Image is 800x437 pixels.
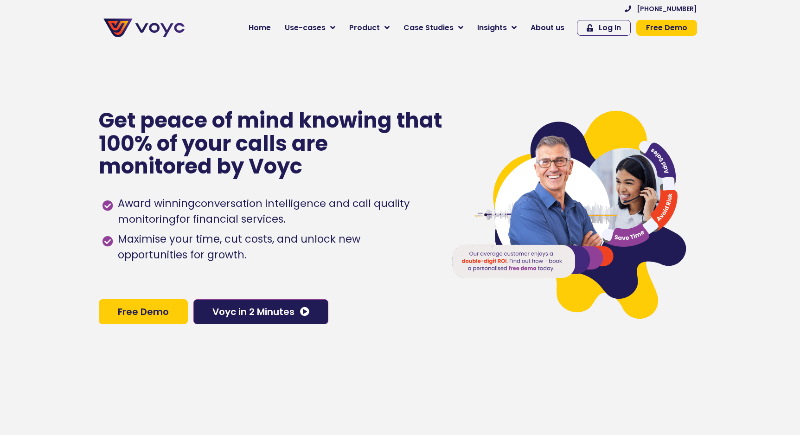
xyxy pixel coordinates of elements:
[115,231,432,263] span: Maximise your time, cut costs, and unlock new opportunities for growth.
[242,19,278,37] a: Home
[249,22,271,33] span: Home
[477,22,507,33] span: Insights
[103,19,185,37] img: voyc-full-logo
[646,24,687,32] span: Free Demo
[342,19,397,37] a: Product
[285,22,326,33] span: Use-cases
[637,6,697,12] span: [PHONE_NUMBER]
[278,19,342,37] a: Use-cases
[99,109,443,178] p: Get peace of mind knowing that 100% of your calls are monitored by Voyc
[118,196,410,226] h1: conversation intelligence and call quality monitoring
[118,307,169,316] span: Free Demo
[470,19,524,37] a: Insights
[524,19,571,37] a: About us
[115,196,432,227] span: Award winning for financial services.
[531,22,564,33] span: About us
[397,19,470,37] a: Case Studies
[625,6,697,12] a: [PHONE_NUMBER]
[349,22,380,33] span: Product
[636,20,697,36] a: Free Demo
[599,24,621,32] span: Log In
[193,299,328,324] a: Voyc in 2 Minutes
[99,299,188,324] a: Free Demo
[403,22,454,33] span: Case Studies
[577,20,631,36] a: Log In
[212,307,294,316] span: Voyc in 2 Minutes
